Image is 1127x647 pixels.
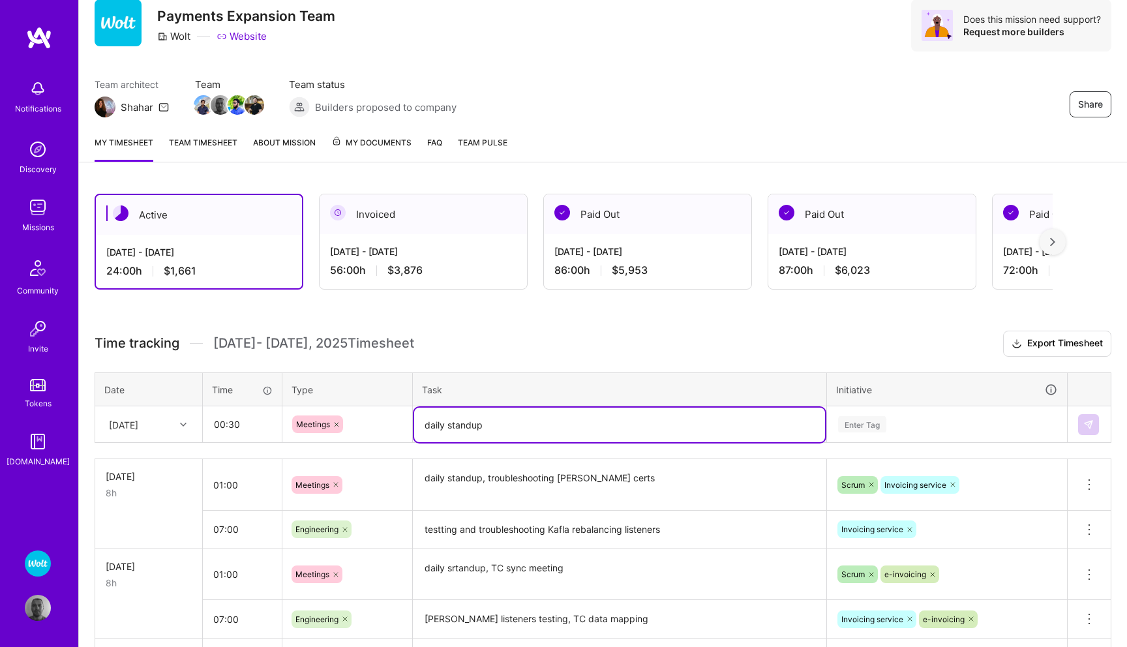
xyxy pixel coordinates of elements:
img: Paid Out [1003,205,1019,220]
span: Meetings [296,419,330,429]
i: icon Mail [158,102,169,112]
textarea: daily standup [414,408,825,442]
div: [DATE] - [DATE] [330,245,517,258]
div: Wolt [157,29,190,43]
textarea: daily srtandup, TC sync meeting [414,550,825,599]
img: Community [22,252,53,284]
img: Invite [25,316,51,342]
img: Team Member Avatar [245,95,264,115]
a: Team Pulse [458,136,507,162]
th: Task [413,372,827,406]
img: bell [25,76,51,102]
a: Team Member Avatar [195,94,212,116]
img: Submit [1083,419,1094,430]
div: Time [212,383,273,397]
div: 24:00 h [106,264,292,278]
textarea: [PERSON_NAME] listeners testing, TC data mapping [414,601,825,637]
span: Invoicing service [841,524,903,534]
img: Team Architect [95,97,115,117]
img: Invoiced [330,205,346,220]
img: Avatar [922,10,953,41]
span: e-invoicing [884,569,926,579]
div: Active [96,195,302,235]
input: HH:MM [203,512,282,547]
img: User Avatar [25,595,51,621]
div: Missions [22,220,54,234]
img: discovery [25,136,51,162]
button: Share [1070,91,1111,117]
input: HH:MM [203,468,282,502]
div: Paid Out [768,194,976,234]
div: Request more builders [963,25,1101,38]
img: Active [113,205,128,221]
span: Engineering [295,614,338,624]
img: Paid Out [779,205,794,220]
i: icon Chevron [180,421,187,428]
input: HH:MM [203,557,282,592]
img: Paid Out [554,205,570,220]
div: 8h [106,486,192,500]
div: 87:00 h [779,263,965,277]
a: FAQ [427,136,442,162]
span: Team [195,78,263,91]
img: tokens [30,379,46,391]
img: Builders proposed to company [289,97,310,117]
a: Team timesheet [169,136,237,162]
div: 8h [106,576,192,590]
span: Team Pulse [458,138,507,147]
th: Date [95,372,203,406]
img: Team Member Avatar [228,95,247,115]
span: Team architect [95,78,169,91]
span: Engineering [295,524,338,534]
span: Meetings [295,480,329,490]
span: $6,023 [835,263,870,277]
button: Export Timesheet [1003,331,1111,357]
img: Team Member Avatar [211,95,230,115]
div: 86:00 h [554,263,741,277]
th: Type [282,372,413,406]
span: Time tracking [95,335,179,352]
div: Initiative [836,382,1058,397]
div: Invoiced [320,194,527,234]
img: Wolt - Fintech: Payments Expansion Team [25,550,51,577]
a: My timesheet [95,136,153,162]
img: Team Member Avatar [194,95,213,115]
div: [DATE] - [DATE] [554,245,741,258]
span: Scrum [841,480,865,490]
div: Does this mission need support? [963,13,1101,25]
span: My Documents [331,136,412,150]
div: [DATE] - [DATE] [106,245,292,259]
span: Meetings [295,569,329,579]
span: Invoicing service [884,480,946,490]
span: Invoicing service [841,614,903,624]
a: Team Member Avatar [229,94,246,116]
span: Team status [289,78,457,91]
a: My Documents [331,136,412,162]
div: Tokens [25,397,52,410]
span: $5,953 [612,263,648,277]
div: Notifications [15,102,61,115]
div: [DOMAIN_NAME] [7,455,70,468]
a: Team Member Avatar [246,94,263,116]
div: [DATE] [109,417,138,431]
span: Share [1078,98,1103,111]
div: 56:00 h [330,263,517,277]
div: [DATE] [106,560,192,573]
input: HH:MM [203,602,282,637]
span: e-invoicing [923,614,965,624]
i: icon Download [1012,337,1022,351]
span: $3,876 [387,263,423,277]
textarea: daily standup, troubleshooting [PERSON_NAME] certs [414,460,825,509]
input: HH:MM [203,407,281,442]
img: logo [26,26,52,50]
img: guide book [25,429,51,455]
a: Team Member Avatar [212,94,229,116]
textarea: testting and troubleshooting Kafla rebalancing listeners [414,512,825,548]
span: [DATE] - [DATE] , 2025 Timesheet [213,335,414,352]
i: icon CompanyGray [157,31,168,42]
div: Enter Tag [838,414,886,434]
span: Builders proposed to company [315,100,457,114]
div: Community [17,284,59,297]
span: $1,661 [164,264,196,278]
img: right [1050,237,1055,247]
